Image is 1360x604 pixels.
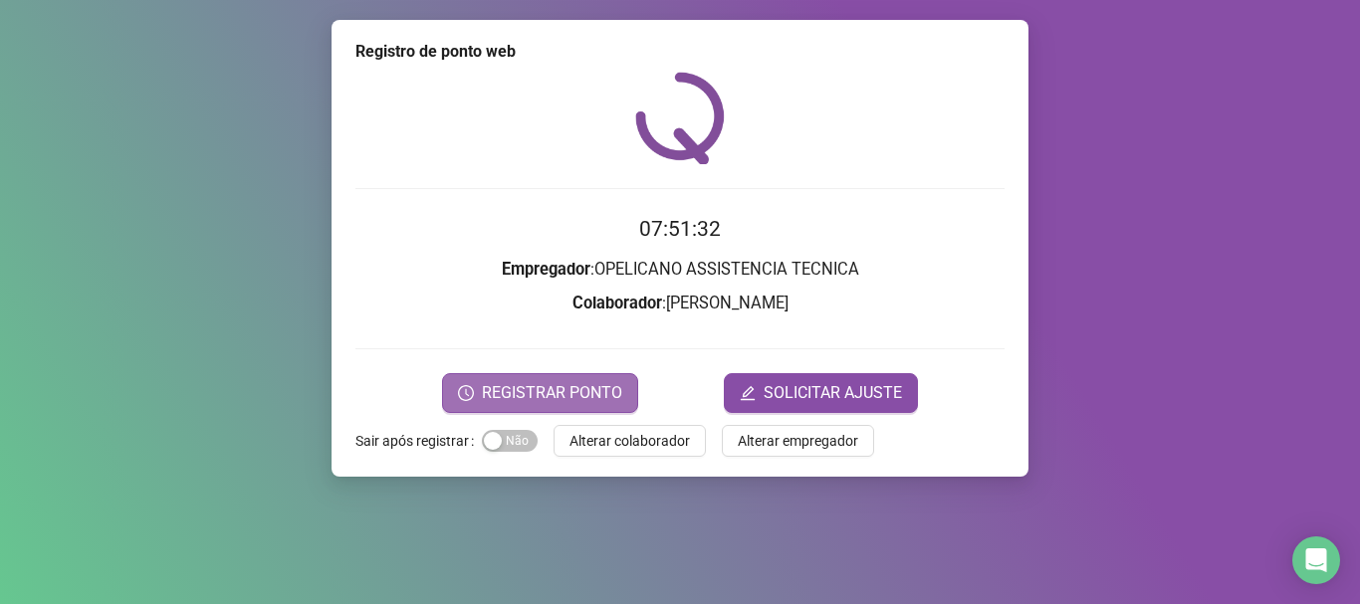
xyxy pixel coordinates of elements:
time: 07:51:32 [639,217,721,241]
span: Alterar empregador [738,430,858,452]
button: REGISTRAR PONTO [442,373,638,413]
div: Registro de ponto web [355,40,1005,64]
span: edit [740,385,756,401]
span: clock-circle [458,385,474,401]
span: Alterar colaborador [569,430,690,452]
strong: Colaborador [572,294,662,312]
button: Alterar colaborador [554,425,706,457]
strong: Empregador [502,260,590,279]
img: QRPoint [635,72,725,164]
label: Sair após registrar [355,425,482,457]
span: SOLICITAR AJUSTE [764,381,902,405]
h3: : [PERSON_NAME] [355,291,1005,316]
button: Alterar empregador [722,425,874,457]
div: Open Intercom Messenger [1292,536,1340,584]
button: editSOLICITAR AJUSTE [724,373,918,413]
h3: : OPELICANO ASSISTENCIA TECNICA [355,257,1005,283]
span: REGISTRAR PONTO [482,381,622,405]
